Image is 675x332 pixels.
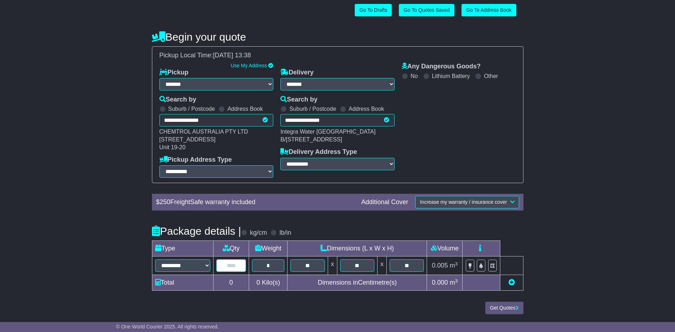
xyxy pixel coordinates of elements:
[213,275,249,291] td: 0
[152,225,241,237] h4: Package details |
[213,241,249,256] td: Qty
[288,275,427,291] td: Dimensions in Centimetre(s)
[250,229,267,237] label: kg/cm
[159,136,216,142] span: [STREET_ADDRESS]
[508,279,515,286] a: Add new item
[152,241,213,256] td: Type
[168,105,215,112] label: Suburb / Postcode
[378,256,387,275] td: x
[484,73,498,79] label: Other
[358,198,412,206] div: Additional Cover
[328,256,337,275] td: x
[402,63,481,71] label: Any Dangerous Goods?
[159,156,232,164] label: Pickup Address Type
[432,73,470,79] label: Lithium Battery
[450,262,458,269] span: m
[279,229,291,237] label: lb/in
[349,105,384,112] label: Address Book
[280,96,317,104] label: Search by
[432,279,448,286] span: 0.000
[156,52,520,59] div: Pickup Local Time:
[462,4,516,16] a: Go To Address Book
[159,96,196,104] label: Search by
[450,279,458,286] span: m
[160,198,170,206] span: 250
[257,279,260,286] span: 0
[213,52,251,59] span: [DATE] 13:38
[427,241,463,256] td: Volume
[231,63,267,68] a: Use My Address
[280,148,357,156] label: Delivery Address Type
[227,105,263,112] label: Address Book
[153,198,358,206] div: $ FreightSafe warranty included
[280,136,342,142] span: B/[STREET_ADDRESS]
[288,241,427,256] td: Dimensions (L x W x H)
[420,199,507,205] span: Increase my warranty / insurance cover
[432,262,448,269] span: 0.005
[280,69,313,77] label: Delivery
[116,324,219,330] span: © One World Courier 2025. All rights reserved.
[249,241,288,256] td: Weight
[280,129,375,135] span: Integra Water [GEOGRAPHIC_DATA]
[249,275,288,291] td: Kilo(s)
[159,144,186,150] span: Unit 19-20
[411,73,418,79] label: No
[152,31,523,43] h4: Begin your quote
[289,105,336,112] label: Suburb / Postcode
[455,261,458,266] sup: 3
[485,302,523,314] button: Get Quotes
[159,69,189,77] label: Pickup
[159,129,248,135] span: CHEMTROL AUSTRALIA PTY LTD
[415,196,519,208] button: Increase my warranty / insurance cover
[355,4,392,16] a: Go To Drafts
[455,278,458,284] sup: 3
[152,275,213,291] td: Total
[399,4,454,16] a: Go To Quotes Saved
